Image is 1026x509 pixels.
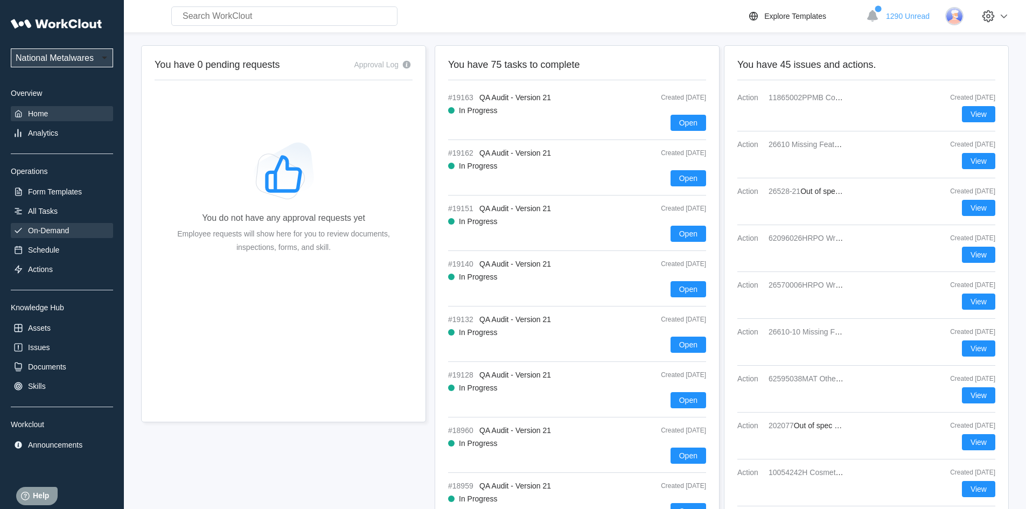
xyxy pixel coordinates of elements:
[11,262,113,277] a: Actions
[28,441,82,449] div: Announcements
[737,59,995,71] h2: You have 45 issues and actions.
[679,341,697,348] span: Open
[636,205,706,212] div: Created [DATE]
[28,343,50,352] div: Issues
[971,438,987,446] span: View
[479,149,551,157] span: QA Audit - Version 21
[737,468,764,477] span: Action
[28,226,69,235] div: On-Demand
[354,60,399,69] div: Approval Log
[962,106,995,122] button: View
[971,157,987,165] span: View
[202,213,365,223] div: You do not have any approval requests yet
[11,125,113,141] a: Analytics
[479,315,551,324] span: QA Audit - Version 21
[636,260,706,268] div: Created [DATE]
[971,204,987,212] span: View
[962,153,995,169] button: View
[809,468,841,477] mark: Cosmetic
[769,421,794,430] mark: 202077
[737,93,764,102] span: Action
[479,260,551,268] span: QA Audit - Version 21
[459,384,498,392] div: In Progress
[459,494,498,503] div: In Progress
[448,482,475,490] span: #18959
[448,315,475,324] span: #19132
[479,93,551,102] span: QA Audit - Version 21
[737,140,764,149] span: Action
[679,396,697,404] span: Open
[679,119,697,127] span: Open
[448,59,706,71] h2: You have 75 tasks to complete
[171,6,397,26] input: Search WorkClout
[800,187,887,196] span: Out of spec (dimensional)
[679,285,697,293] span: Open
[737,234,764,242] span: Action
[459,162,498,170] div: In Progress
[886,12,930,20] span: 1290 Unread
[794,421,880,430] span: Out of spec (dimensional)
[971,298,987,305] span: View
[941,281,995,289] div: Created [DATE]
[636,427,706,434] div: Created [DATE]
[11,184,113,199] a: Form Templates
[941,375,995,382] div: Created [DATE]
[962,294,995,310] button: View
[941,328,995,336] div: Created [DATE]
[671,448,706,464] button: Open
[826,234,894,242] mark: Wrong Part Shipped
[28,246,59,254] div: Schedule
[28,129,58,137] div: Analytics
[459,439,498,448] div: In Progress
[737,281,764,289] span: Action
[769,140,790,149] mark: 26610
[941,94,995,101] div: Created [DATE]
[826,281,894,289] mark: Wrong Part Shipped
[945,7,964,25] img: user-3.png
[671,115,706,131] button: Open
[971,485,987,493] span: View
[769,327,800,336] mark: 26610-10
[11,320,113,336] a: Assets
[962,481,995,497] button: View
[971,251,987,259] span: View
[819,374,838,383] mark: Other
[459,106,498,115] div: In Progress
[769,187,800,196] mark: 26528-21
[971,110,987,118] span: View
[769,281,824,289] mark: 26570006HRPO
[28,187,82,196] div: Form Templates
[769,93,823,102] mark: 11865002PPMB
[802,327,856,336] mark: Missing Feature
[28,324,51,332] div: Assets
[448,93,475,102] span: #19163
[459,328,498,337] div: In Progress
[11,420,113,429] div: Workclout
[28,382,46,391] div: Skills
[448,204,475,213] span: #19151
[11,204,113,219] a: All Tasks
[11,437,113,452] a: Announcements
[941,234,995,242] div: Created [DATE]
[172,227,395,254] div: Employee requests will show here for you to review documents, inspections, forms, and skill.
[459,273,498,281] div: In Progress
[448,371,475,379] span: #19128
[769,468,807,477] mark: 10054242H
[962,200,995,216] button: View
[479,482,551,490] span: QA Audit - Version 21
[448,426,475,435] span: #18960
[737,187,764,196] span: Action
[962,434,995,450] button: View
[941,187,995,195] div: Created [DATE]
[479,426,551,435] span: QA Audit - Version 21
[764,12,826,20] div: Explore Templates
[11,167,113,176] div: Operations
[636,371,706,379] div: Created [DATE]
[11,303,113,312] div: Knowledge Hub
[941,422,995,429] div: Created [DATE]
[448,149,475,157] span: #19162
[11,359,113,374] a: Documents
[479,371,551,379] span: QA Audit - Version 21
[737,374,764,383] span: Action
[679,175,697,182] span: Open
